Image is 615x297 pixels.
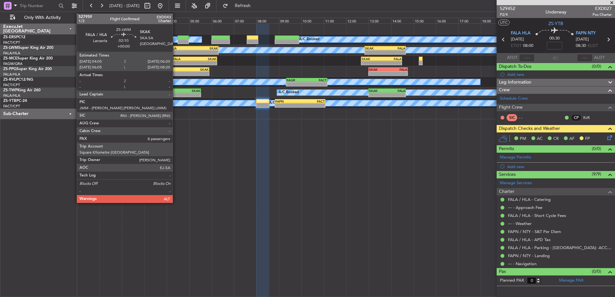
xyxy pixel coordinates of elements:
[3,78,33,82] a: ZS-RVLPC12/NG
[507,55,518,61] span: ATOT
[194,50,218,54] div: -
[3,40,20,45] a: FACT/CPT
[508,205,542,210] a: --- - Approach Fee
[369,89,387,93] div: SKAK
[592,63,601,70] span: (0/0)
[3,67,52,71] a: ZS-PPGSuper King Air 200
[220,1,258,11] button: Refresh
[3,93,20,98] a: FALA/HLA
[275,104,300,107] div: -
[307,82,326,86] div: -
[369,18,391,23] div: 13:00
[301,18,324,23] div: 10:00
[508,197,551,202] a: FALA / HLA - Catering
[519,54,535,62] input: --:--
[500,5,515,12] span: 529452
[500,277,524,284] label: Planned PAX
[300,104,325,107] div: -
[299,35,319,44] div: A/C Booked
[3,57,17,60] span: ZS-MCE
[388,72,407,76] div: -
[507,164,612,169] div: Add new
[167,18,189,23] div: 04:00
[165,67,187,71] div: FALA
[78,13,103,18] div: [DATE] - [DATE]
[279,88,299,97] div: A/C Booked
[169,50,194,54] div: -
[173,57,195,61] div: FALA
[559,277,583,284] a: Manage PAX
[365,50,385,54] div: -
[381,61,401,65] div: -
[588,43,598,49] span: ELDT
[576,30,596,37] span: FAPN NTY
[369,72,388,76] div: -
[181,89,200,93] div: SKAK
[195,57,216,61] div: SKAK
[500,95,528,102] a: Schedule Crew
[592,12,612,17] span: Pos Charter
[511,30,530,37] span: FALA HLA
[307,78,326,82] div: FACT
[189,18,212,23] div: 05:00
[546,9,566,15] div: Underway
[3,51,20,56] a: FALA/HLA
[499,268,506,275] span: Pax
[519,115,533,121] div: - -
[287,78,307,82] div: FAGR
[499,145,514,153] span: Permits
[481,18,503,23] div: 18:00
[511,36,524,43] span: [DATE]
[549,35,560,42] span: 00:30
[169,46,194,50] div: FALA
[391,18,414,23] div: 14:00
[362,57,381,61] div: SKAK
[548,20,563,27] span: ZS-YTB
[507,72,612,77] div: Add new
[324,18,346,23] div: 11:00
[187,67,209,71] div: SKAK
[3,88,17,92] span: ZS-TWP
[109,3,140,9] span: [DATE] - [DATE]
[592,145,601,152] span: (0/0)
[571,114,582,121] div: CP
[3,104,20,109] a: FACT/CPT
[369,67,388,71] div: SKAK
[511,43,521,49] span: ETOT
[500,154,531,161] a: Manage Permits
[569,136,574,142] span: AF
[592,5,612,12] span: EXD027
[500,180,532,186] a: Manage Services
[520,136,526,142] span: PM
[194,46,218,50] div: SKAK
[77,18,99,23] div: 00:00
[499,86,510,94] span: Crew
[385,46,405,50] div: FALA
[592,268,601,275] span: (0/0)
[537,136,543,142] span: AC
[500,12,515,17] span: P2/4
[187,72,209,76] div: -
[229,4,256,8] span: Refresh
[3,35,16,39] span: ZS-ERS
[3,46,53,50] a: ZS-LWMSuper King Air 200
[212,18,234,23] div: 06:00
[3,78,16,82] span: ZS-RVL
[592,171,601,177] span: (9/9)
[458,18,481,23] div: 17:00
[576,43,586,49] span: 08:30
[3,99,16,103] span: ZS-YTB
[508,245,612,250] a: FALA / HLA - Parking - [GEOGRAPHIC_DATA]- ACC # 1800
[3,83,20,87] a: FACT/CPT
[576,36,589,43] span: [DATE]
[165,72,187,76] div: -
[7,13,70,23] button: Only With Activity
[553,136,559,142] span: CR
[369,93,387,97] div: -
[436,18,458,23] div: 16:00
[287,82,307,86] div: -
[499,125,560,132] span: Dispatch Checks and Weather
[279,18,301,23] div: 09:00
[17,15,68,20] span: Only With Activity
[346,18,369,23] div: 12:00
